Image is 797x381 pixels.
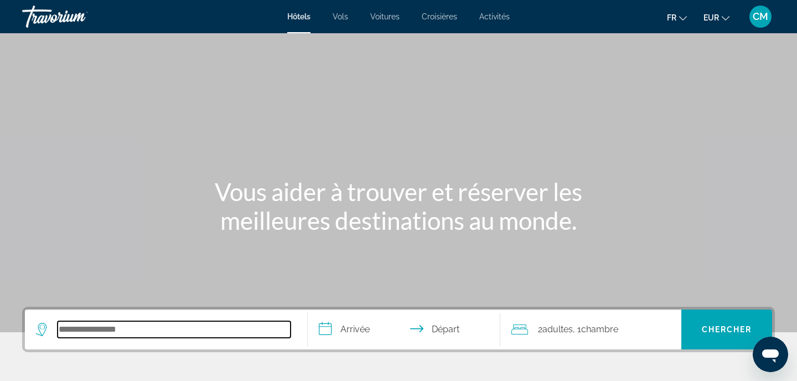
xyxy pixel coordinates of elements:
h1: Vous aider à trouver et réserver les meilleures destinations au monde. [191,177,606,235]
a: Vols [333,12,348,21]
iframe: Bouton de lancement de la fenêtre de messagerie [753,337,788,372]
button: Change language [667,9,687,25]
a: Croisières [422,12,457,21]
button: User Menu [746,5,775,28]
span: 2 [538,322,573,337]
div: Search widget [25,310,772,349]
button: Change currency [703,9,729,25]
span: Adultes [542,324,573,334]
a: Activités [479,12,510,21]
span: Chambre [581,324,618,334]
a: Travorium [22,2,133,31]
span: Chercher [702,325,752,334]
button: Select check in and out date [308,310,500,349]
button: Travelers: 2 adults, 0 children [500,310,682,349]
span: , 1 [573,322,618,337]
span: fr [667,13,676,22]
span: CM [753,11,768,22]
button: Search [681,310,772,349]
input: Search hotel destination [58,321,291,338]
a: Voitures [370,12,400,21]
a: Hôtels [287,12,310,21]
span: EUR [703,13,719,22]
